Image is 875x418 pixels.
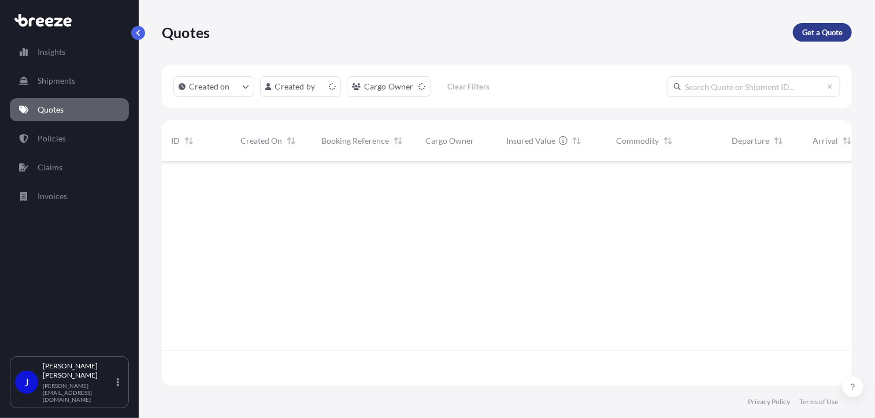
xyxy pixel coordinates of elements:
[162,23,210,42] p: Quotes
[425,135,474,147] span: Cargo Owner
[616,135,659,147] span: Commodity
[436,77,501,96] button: Clear Filters
[182,134,196,148] button: Sort
[38,162,62,173] p: Claims
[38,104,64,115] p: Quotes
[10,40,129,64] a: Insights
[732,135,769,147] span: Departure
[661,134,675,148] button: Sort
[38,133,66,144] p: Policies
[667,76,840,97] input: Search Quote or Shipment ID...
[748,397,790,406] a: Privacy Policy
[10,98,129,121] a: Quotes
[260,76,341,97] button: createdBy Filter options
[813,135,838,147] span: Arrival
[772,134,785,148] button: Sort
[38,191,67,202] p: Invoices
[840,134,854,148] button: Sort
[38,46,65,58] p: Insights
[570,134,584,148] button: Sort
[10,185,129,208] a: Invoices
[347,76,431,97] button: cargoOwner Filter options
[240,135,282,147] span: Created On
[284,134,298,148] button: Sort
[364,81,414,92] p: Cargo Owner
[189,81,230,92] p: Created on
[43,382,114,403] p: [PERSON_NAME][EMAIL_ADDRESS][DOMAIN_NAME]
[799,397,838,406] a: Terms of Use
[43,361,114,380] p: [PERSON_NAME] [PERSON_NAME]
[802,27,843,38] p: Get a Quote
[793,23,852,42] a: Get a Quote
[10,69,129,92] a: Shipments
[171,135,180,147] span: ID
[10,156,129,179] a: Claims
[275,81,316,92] p: Created by
[173,76,254,97] button: createdOn Filter options
[447,81,490,92] p: Clear Filters
[38,75,75,87] p: Shipments
[321,135,389,147] span: Booking Reference
[24,376,29,388] span: J
[506,135,555,147] span: Insured Value
[391,134,405,148] button: Sort
[10,127,129,150] a: Policies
